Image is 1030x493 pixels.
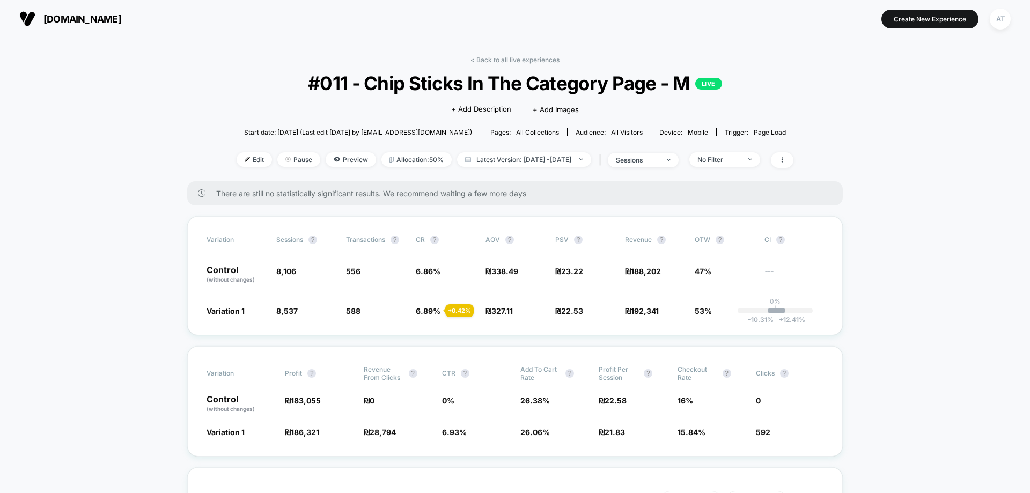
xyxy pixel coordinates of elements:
[520,396,550,405] span: 26.38 %
[631,306,659,315] span: 192,341
[776,236,785,244] button: ?
[451,104,511,115] span: + Add Description
[881,10,979,28] button: Create New Experience
[457,152,591,167] span: Latest Version: [DATE] - [DATE]
[678,365,717,381] span: Checkout Rate
[516,128,559,136] span: all collections
[245,157,250,162] img: edit
[491,267,518,276] span: 338.49
[207,365,266,381] span: Variation
[667,159,671,161] img: end
[491,306,513,315] span: 327.11
[442,428,467,437] span: 6.93 %
[465,157,471,162] img: calendar
[430,236,439,244] button: ?
[678,428,705,437] span: 15.84 %
[409,369,417,378] button: ?
[555,306,583,315] span: ₪
[370,396,374,405] span: 0
[485,267,518,276] span: ₪
[599,428,625,437] span: ₪
[391,236,399,244] button: ?
[697,156,740,164] div: No Filter
[565,369,574,378] button: ?
[381,152,452,167] span: Allocation: 50%
[216,189,821,198] span: There are still no statistically significant results. We recommend waiting a few more days
[770,297,781,305] p: 0%
[416,306,440,315] span: 6.89 %
[695,306,712,315] span: 53%
[505,236,514,244] button: ?
[779,315,783,323] span: +
[561,267,583,276] span: 23.22
[416,267,440,276] span: 6.86 %
[644,369,652,378] button: ?
[695,78,722,90] p: LIVE
[445,304,474,317] div: + 0.42 %
[716,236,724,244] button: ?
[764,236,823,244] span: CI
[987,8,1014,30] button: AT
[308,236,317,244] button: ?
[277,152,320,167] span: Pause
[688,128,708,136] span: mobile
[748,315,774,323] span: -10.31 %
[485,236,500,244] span: AOV
[285,157,291,162] img: end
[533,105,579,114] span: + Add Images
[723,369,731,378] button: ?
[597,152,608,168] span: |
[276,267,296,276] span: 8,106
[625,267,661,276] span: ₪
[326,152,376,167] span: Preview
[651,128,716,136] span: Device:
[291,428,319,437] span: 186,321
[442,369,455,377] span: CTR
[754,128,786,136] span: Page Load
[576,128,643,136] div: Audience:
[276,236,303,244] span: Sessions
[756,396,761,405] span: 0
[599,365,638,381] span: Profit Per Session
[616,156,659,164] div: sessions
[756,369,775,377] span: Clicks
[207,406,255,412] span: (without changes)
[470,56,560,64] a: < Back to all live experiences
[442,396,454,405] span: 0 %
[207,306,245,315] span: Variation 1
[599,396,627,405] span: ₪
[244,128,472,136] span: Start date: [DATE] (Last edit [DATE] by [EMAIL_ADDRESS][DOMAIN_NAME])
[364,428,396,437] span: ₪
[285,428,319,437] span: ₪
[291,396,321,405] span: 183,055
[520,428,550,437] span: 26.06 %
[657,236,666,244] button: ?
[207,276,255,283] span: (without changes)
[605,396,627,405] span: 22.58
[346,267,360,276] span: 556
[461,369,469,378] button: ?
[307,369,316,378] button: ?
[631,267,661,276] span: 188,202
[207,395,274,413] p: Control
[207,266,266,284] p: Control
[237,152,272,167] span: Edit
[389,157,394,163] img: rebalance
[490,128,559,136] div: Pages:
[611,128,643,136] span: All Visitors
[346,306,360,315] span: 588
[561,306,583,315] span: 22.53
[695,236,754,244] span: OTW
[207,428,245,437] span: Variation 1
[346,236,385,244] span: Transactions
[207,236,266,244] span: Variation
[485,306,513,315] span: ₪
[774,315,805,323] span: 12.41 %
[695,267,711,276] span: 47%
[574,236,583,244] button: ?
[285,396,321,405] span: ₪
[43,13,121,25] span: [DOMAIN_NAME]
[625,306,659,315] span: ₪
[555,267,583,276] span: ₪
[774,305,776,313] p: |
